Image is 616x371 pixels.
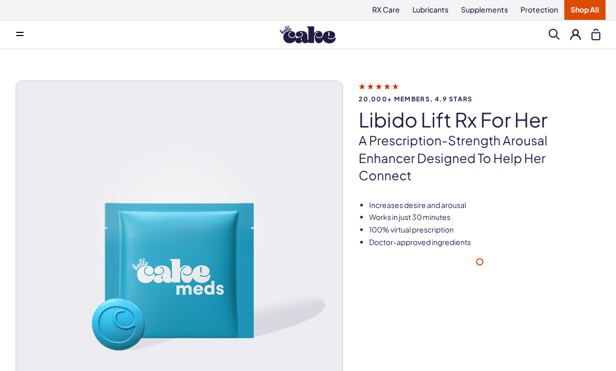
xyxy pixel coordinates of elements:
[369,225,600,235] li: 100% virtual prescription
[369,212,600,223] li: Works in just 30 minutes
[359,132,600,184] p: A prescription-strength arousal enhancer designed to help her connect
[359,82,600,102] a: 20,000+ members, 4.9 stars
[369,200,600,211] li: Increases desire and arousal
[359,96,600,102] span: 20,000+ members, 4.9 stars
[369,237,600,248] li: Doctor-approved ingredients
[359,109,600,131] h1: Libido Lift Rx For Her
[280,26,336,43] img: Hello Cake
